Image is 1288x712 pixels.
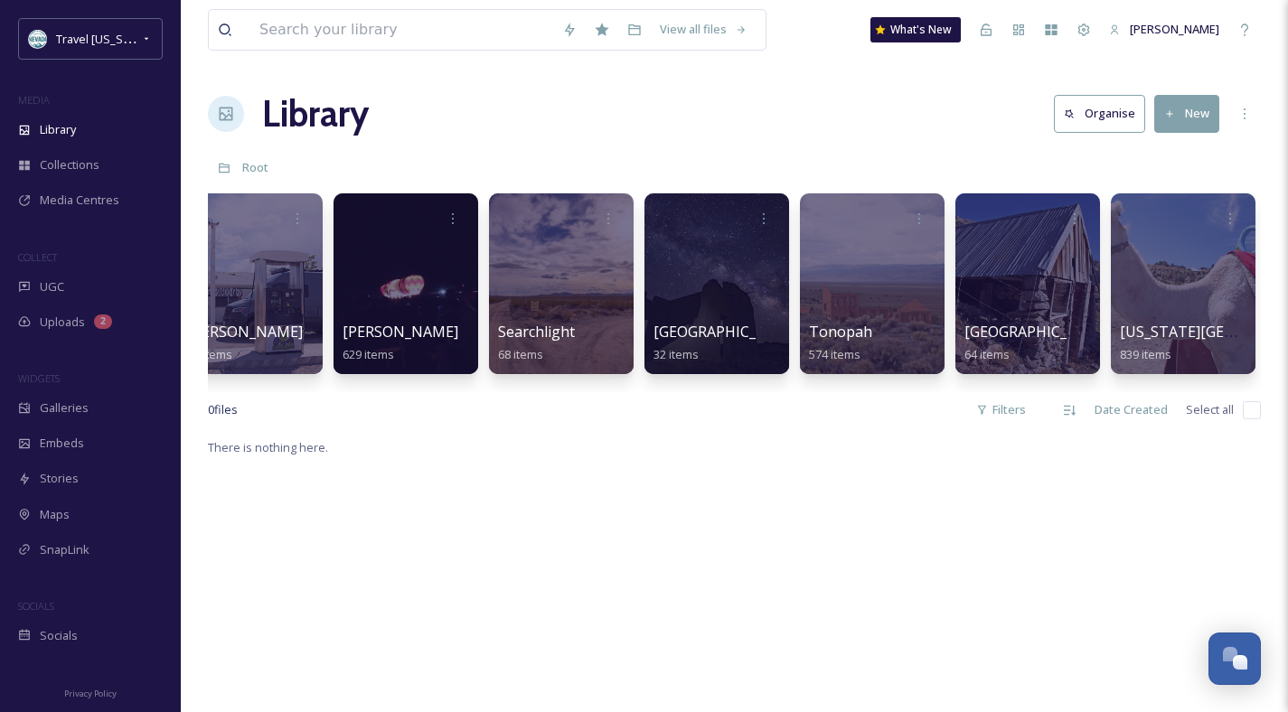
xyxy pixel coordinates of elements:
[653,322,799,342] span: [GEOGRAPHIC_DATA]
[967,392,1035,427] div: Filters
[187,322,303,342] span: [PERSON_NAME]
[343,323,458,362] a: [PERSON_NAME]629 items
[40,314,85,331] span: Uploads
[250,10,553,50] input: Search your library
[40,506,70,523] span: Maps
[1154,95,1219,132] button: New
[1208,632,1261,685] button: Open Chat
[40,541,89,558] span: SnapLink
[64,681,117,703] a: Privacy Policy
[964,346,1010,362] span: 64 items
[809,346,860,362] span: 574 items
[208,439,328,455] span: There is nothing here.
[870,17,961,42] a: What's New
[18,93,50,107] span: MEDIA
[94,314,112,329] div: 2
[653,346,699,362] span: 32 items
[498,323,575,362] a: Searchlight68 items
[1054,95,1145,132] button: Organise
[29,30,47,48] img: download.jpeg
[262,87,369,141] a: Library
[809,323,872,362] a: Tonopah574 items
[1130,21,1219,37] span: [PERSON_NAME]
[498,346,543,362] span: 68 items
[651,12,757,47] a: View all files
[1054,95,1154,132] a: Organise
[40,278,64,295] span: UGC
[964,322,1110,342] span: [GEOGRAPHIC_DATA]
[1086,392,1177,427] div: Date Created
[40,121,76,138] span: Library
[40,399,89,417] span: Galleries
[40,627,78,644] span: Socials
[242,156,268,178] a: Root
[653,323,799,362] a: [GEOGRAPHIC_DATA]32 items
[18,371,60,385] span: WIDGETS
[498,322,575,342] span: Searchlight
[187,346,232,362] span: 25 items
[40,156,99,173] span: Collections
[343,322,458,342] span: [PERSON_NAME]
[242,159,268,175] span: Root
[208,401,238,418] span: 0 file s
[40,470,79,487] span: Stories
[964,323,1110,362] a: [GEOGRAPHIC_DATA]64 items
[1120,346,1171,362] span: 839 items
[18,250,57,264] span: COLLECT
[40,435,84,452] span: Embeds
[56,30,153,47] span: Travel [US_STATE]
[343,346,394,362] span: 629 items
[40,192,119,209] span: Media Centres
[809,322,872,342] span: Tonopah
[1100,12,1228,47] a: [PERSON_NAME]
[187,323,303,362] a: [PERSON_NAME]25 items
[64,688,117,699] span: Privacy Policy
[18,599,54,613] span: SOCIALS
[1186,401,1234,418] span: Select all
